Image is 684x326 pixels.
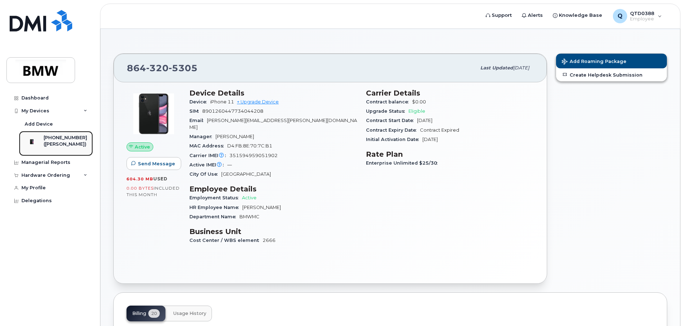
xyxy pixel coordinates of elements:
[227,162,232,167] span: —
[517,8,548,23] a: Alerts
[127,157,181,170] button: Send Message
[189,185,357,193] h3: Employee Details
[239,214,259,219] span: BMWMC
[412,99,426,104] span: $0.00
[127,185,180,197] span: included this month
[242,195,257,200] span: Active
[653,295,679,321] iframe: Messenger Launcher
[417,118,432,123] span: [DATE]
[408,108,425,114] span: Eligible
[189,214,239,219] span: Department Name
[189,171,221,177] span: City Of Use
[135,143,150,150] span: Active
[132,92,175,135] img: iPhone_11.jpg
[608,9,667,23] div: QTD0388
[492,12,512,19] span: Support
[189,153,229,158] span: Carrier IMEI
[630,16,654,22] span: Employee
[189,143,227,149] span: MAC Address
[189,118,207,123] span: Email
[366,99,412,104] span: Contract balance
[630,10,654,16] span: QTD0388
[481,8,517,23] a: Support
[210,99,234,104] span: iPhone 11
[189,134,215,139] span: Manager
[169,63,198,73] span: 5305
[138,160,175,167] span: Send Message
[215,134,254,139] span: [PERSON_NAME]
[237,99,279,104] a: + Upgrade Device
[189,108,202,114] span: SIM
[366,160,441,166] span: Enterprise Unlimited $25/30
[420,127,459,133] span: Contract Expired
[562,59,626,65] span: Add Roaming Package
[146,63,169,73] span: 320
[227,143,272,149] span: D4:FB:8E:70:7C:B1
[189,118,357,130] span: [PERSON_NAME][EMAIL_ADDRESS][PERSON_NAME][DOMAIN_NAME]
[528,12,543,19] span: Alerts
[366,108,408,114] span: Upgrade Status
[548,8,607,23] a: Knowledge Base
[263,238,276,243] span: 2666
[202,108,263,114] span: 8901260447734044208
[556,68,667,81] a: Create Helpdesk Submission
[366,137,422,142] span: Initial Activation Date
[366,118,417,123] span: Contract Start Date
[422,137,438,142] span: [DATE]
[618,12,623,20] span: Q
[366,127,420,133] span: Contract Expiry Date
[189,227,357,236] h3: Business Unit
[127,186,154,191] span: 0.00 Bytes
[221,171,271,177] span: [GEOGRAPHIC_DATA]
[189,89,357,97] h3: Device Details
[366,89,534,97] h3: Carrier Details
[189,238,263,243] span: Cost Center / WBS element
[189,205,242,210] span: HR Employee Name
[366,150,534,159] h3: Rate Plan
[480,65,513,70] span: Last updated
[513,65,529,70] span: [DATE]
[173,311,206,316] span: Usage History
[189,195,242,200] span: Employment Status
[242,205,281,210] span: [PERSON_NAME]
[556,54,667,68] button: Add Roaming Package
[127,176,153,181] span: 604.30 MB
[229,153,278,158] span: 351594959051902
[153,176,168,181] span: used
[127,63,198,73] span: 864
[559,12,602,19] span: Knowledge Base
[189,99,210,104] span: Device
[189,162,227,167] span: Active IMEI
